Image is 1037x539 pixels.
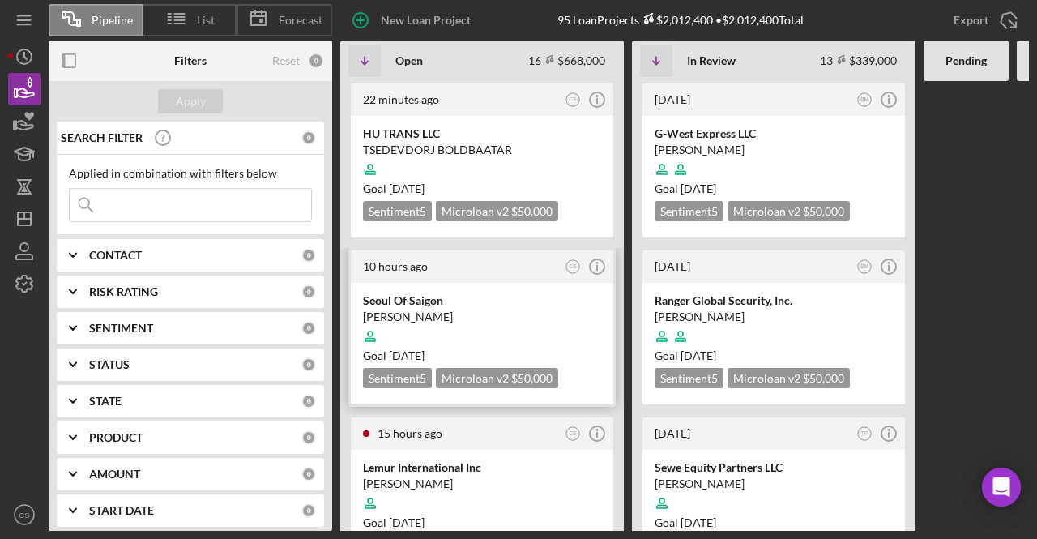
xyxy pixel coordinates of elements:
[363,476,601,492] div: [PERSON_NAME]
[363,126,601,142] div: HU TRANS LLC
[176,89,206,113] div: Apply
[803,204,844,218] span: $50,000
[301,130,316,145] div: 0
[301,467,316,481] div: 0
[363,92,439,106] time: 2025-10-03 16:04
[363,515,425,529] span: Goal
[389,182,425,195] time: 11/16/2025
[937,4,1029,36] button: Export
[308,53,324,69] div: 0
[363,142,601,158] div: TSEDEVDORJ BOLDBAATAR
[436,201,558,221] div: Microloan v2
[562,89,584,111] button: CS
[301,394,316,409] div: 0
[395,54,423,67] b: Open
[728,368,850,388] div: Microloan v2
[655,259,690,273] time: 2025-09-29 19:11
[562,256,584,278] button: CS
[89,504,154,517] b: START DATE
[655,201,723,221] div: Sentiment 5
[655,476,893,492] div: [PERSON_NAME]
[378,426,442,440] time: 2025-10-03 01:49
[8,498,41,531] button: CS
[655,293,893,309] div: Ranger Global Security, Inc.
[655,126,893,142] div: G-West Express LLC
[363,368,432,388] div: Sentiment 5
[861,430,868,436] text: TP
[301,284,316,299] div: 0
[640,81,907,240] a: [DATE]BMG-West Express LLC[PERSON_NAME]Goal [DATE]Sentiment5Microloan v2 $50,000
[89,285,158,298] b: RISK RATING
[511,204,553,218] span: $50,000
[69,167,312,180] div: Applied in combination with filters below
[89,249,142,262] b: CONTACT
[854,256,876,278] button: BM
[655,142,893,158] div: [PERSON_NAME]
[557,13,804,27] div: 95 Loan Projects • $2,012,400 Total
[687,54,736,67] b: In Review
[655,309,893,325] div: [PERSON_NAME]
[655,182,716,195] span: Goal
[363,293,601,309] div: Seoul Of Saigon
[945,54,987,67] b: Pending
[389,515,425,529] time: 11/15/2025
[655,368,723,388] div: Sentiment 5
[854,423,876,445] button: TP
[655,515,716,529] span: Goal
[301,503,316,518] div: 0
[954,4,988,36] div: Export
[89,431,143,444] b: PRODUCT
[820,53,897,67] div: 13 $339,000
[655,426,690,440] time: 2025-09-19 00:30
[197,14,215,27] span: List
[301,357,316,372] div: 0
[860,263,868,269] text: BM
[655,460,893,476] div: Sewe Equity Partners LLC
[982,468,1021,507] div: Open Intercom Messenger
[728,201,850,221] div: Microloan v2
[528,53,605,67] div: 16 $668,000
[92,14,133,27] span: Pipeline
[363,201,432,221] div: Sentiment 5
[681,515,716,529] time: 09/24/2025
[389,349,425,362] time: 11/17/2025
[272,54,300,67] div: Reset
[89,468,140,481] b: AMOUNT
[639,13,713,27] div: $2,012,400
[655,92,690,106] time: 2025-09-29 21:00
[348,81,616,240] a: 22 minutes agoCSHU TRANS LLCTSEDEVDORJ BOLDBAATARGoal [DATE]Sentiment5Microloan v2 $50,000
[89,322,153,335] b: SENTIMENT
[562,423,584,445] button: CS
[511,371,553,385] span: $50,000
[348,248,616,407] a: 10 hours agoCSSeoul Of Saigon[PERSON_NAME]Goal [DATE]Sentiment5Microloan v2 $50,000
[570,430,578,436] text: CS
[681,182,716,195] time: 11/08/2025
[363,460,601,476] div: Lemur International Inc
[89,358,130,371] b: STATUS
[363,182,425,195] span: Goal
[570,263,578,269] text: CS
[363,349,425,362] span: Goal
[363,309,601,325] div: [PERSON_NAME]
[803,371,844,385] span: $50,000
[860,96,868,102] text: BM
[158,89,223,113] button: Apply
[655,349,716,362] span: Goal
[89,395,122,408] b: STATE
[279,14,322,27] span: Forecast
[301,430,316,445] div: 0
[681,349,716,362] time: 11/10/2025
[301,321,316,336] div: 0
[61,131,143,144] b: SEARCH FILTER
[381,4,471,36] div: New Loan Project
[570,96,578,102] text: CS
[340,4,487,36] button: New Loan Project
[301,248,316,263] div: 0
[854,89,876,111] button: BM
[436,368,558,388] div: Microloan v2
[174,54,207,67] b: Filters
[640,248,907,407] a: [DATE]BMRanger Global Security, Inc.[PERSON_NAME]Goal [DATE]Sentiment5Microloan v2 $50,000
[19,511,29,520] text: CS
[363,259,428,273] time: 2025-10-03 06:23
